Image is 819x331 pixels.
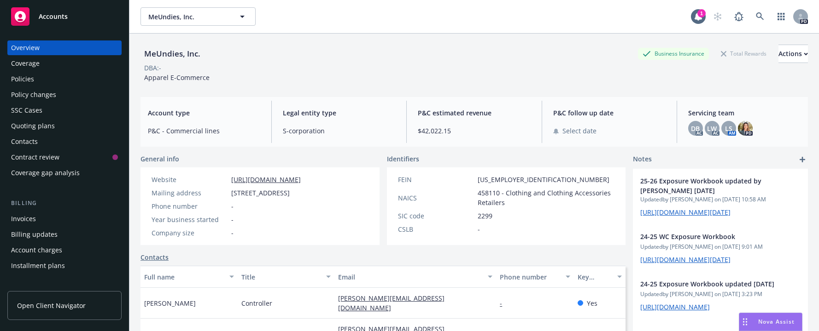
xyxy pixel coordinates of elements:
[478,175,609,184] span: [US_EMPLOYER_IDENTIFICATION_NUMBER]
[11,72,34,86] div: Policies
[7,40,122,55] a: Overview
[398,224,474,234] div: CSLB
[334,266,496,288] button: Email
[144,73,210,82] span: Apparel E-Commerce
[11,243,62,257] div: Account charges
[7,258,122,273] a: Installment plans
[7,119,122,133] a: Quoting plans
[7,211,122,226] a: Invoices
[231,188,290,198] span: [STREET_ADDRESS]
[574,266,626,288] button: Key contact
[140,154,179,164] span: General info
[640,232,777,241] span: 24-25 WC Exposure Workbook
[11,258,65,273] div: Installment plans
[17,301,86,310] span: Open Client Navigator
[739,313,751,331] div: Drag to move
[144,272,224,282] div: Full name
[418,108,530,118] span: P&C estimated revenue
[231,201,234,211] span: -
[7,243,122,257] a: Account charges
[338,272,482,282] div: Email
[11,119,55,133] div: Quoting plans
[283,108,395,118] span: Legal entity type
[738,121,753,136] img: photo
[11,150,59,165] div: Contract review
[500,299,509,308] a: -
[751,7,769,26] a: Search
[140,7,256,26] button: MeUndies, Inc.
[148,108,260,118] span: Account type
[739,313,802,331] button: Nova Assist
[7,227,122,242] a: Billing updates
[11,103,42,118] div: SSC Cases
[633,154,652,165] span: Notes
[633,169,808,224] div: 25-26 Exposure Workbook updated by [PERSON_NAME] [DATE]Updatedby [PERSON_NAME] on [DATE] 10:58 AM...
[338,294,445,312] a: [PERSON_NAME][EMAIL_ADDRESS][DOMAIN_NAME]
[398,193,474,203] div: NAICS
[7,56,122,71] a: Coverage
[144,298,196,308] span: [PERSON_NAME]
[7,103,122,118] a: SSC Cases
[587,298,597,308] span: Yes
[140,252,169,262] a: Contacts
[152,215,228,224] div: Year business started
[7,165,122,180] a: Coverage gap analysis
[716,48,771,59] div: Total Rewards
[11,134,38,149] div: Contacts
[398,211,474,221] div: SIC code
[231,175,301,184] a: [URL][DOMAIN_NAME]
[7,87,122,102] a: Policy changes
[478,188,615,207] span: 458110 - Clothing and Clothing Accessories Retailers
[725,124,732,133] span: LS
[231,215,234,224] span: -
[478,211,492,221] span: 2299
[688,108,801,118] span: Servicing team
[640,302,710,311] a: [URL][DOMAIN_NAME]
[640,195,801,204] span: Updated by [PERSON_NAME] on [DATE] 10:58 AM
[772,7,790,26] a: Switch app
[7,134,122,149] a: Contacts
[640,176,777,195] span: 25-26 Exposure Workbook updated by [PERSON_NAME] [DATE]
[241,272,321,282] div: Title
[152,201,228,211] div: Phone number
[11,165,80,180] div: Coverage gap analysis
[418,126,530,136] span: $42,022.15
[640,255,731,264] a: [URL][DOMAIN_NAME][DATE]
[496,266,573,288] button: Phone number
[553,108,666,118] span: P&C follow up date
[231,228,234,238] span: -
[778,45,808,63] button: Actions
[387,154,419,164] span: Identifiers
[730,7,748,26] a: Report a Bug
[562,126,597,136] span: Select date
[11,56,40,71] div: Coverage
[500,272,560,282] div: Phone number
[708,7,727,26] a: Start snowing
[633,224,808,272] div: 24-25 WC Exposure WorkbookUpdatedby [PERSON_NAME] on [DATE] 9:01 AM[URL][DOMAIN_NAME][DATE]
[148,126,260,136] span: P&C - Commercial lines
[578,272,612,282] div: Key contact
[39,13,68,20] span: Accounts
[478,224,480,234] span: -
[144,63,161,73] div: DBA: -
[11,87,56,102] div: Policy changes
[640,279,777,289] span: 24-25 Exposure Workbook updated [DATE]
[797,154,808,165] a: add
[7,72,122,86] a: Policies
[241,298,272,308] span: Controller
[152,175,228,184] div: Website
[640,243,801,251] span: Updated by [PERSON_NAME] on [DATE] 9:01 AM
[697,9,706,17] div: 1
[238,266,335,288] button: Title
[638,48,709,59] div: Business Insurance
[140,266,238,288] button: Full name
[633,272,808,319] div: 24-25 Exposure Workbook updated [DATE]Updatedby [PERSON_NAME] on [DATE] 3:23 PM[URL][DOMAIN_NAME]
[7,150,122,165] a: Contract review
[398,175,474,184] div: FEIN
[152,188,228,198] div: Mailing address
[7,4,122,29] a: Accounts
[11,227,58,242] div: Billing updates
[11,211,36,226] div: Invoices
[640,290,801,298] span: Updated by [PERSON_NAME] on [DATE] 3:23 PM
